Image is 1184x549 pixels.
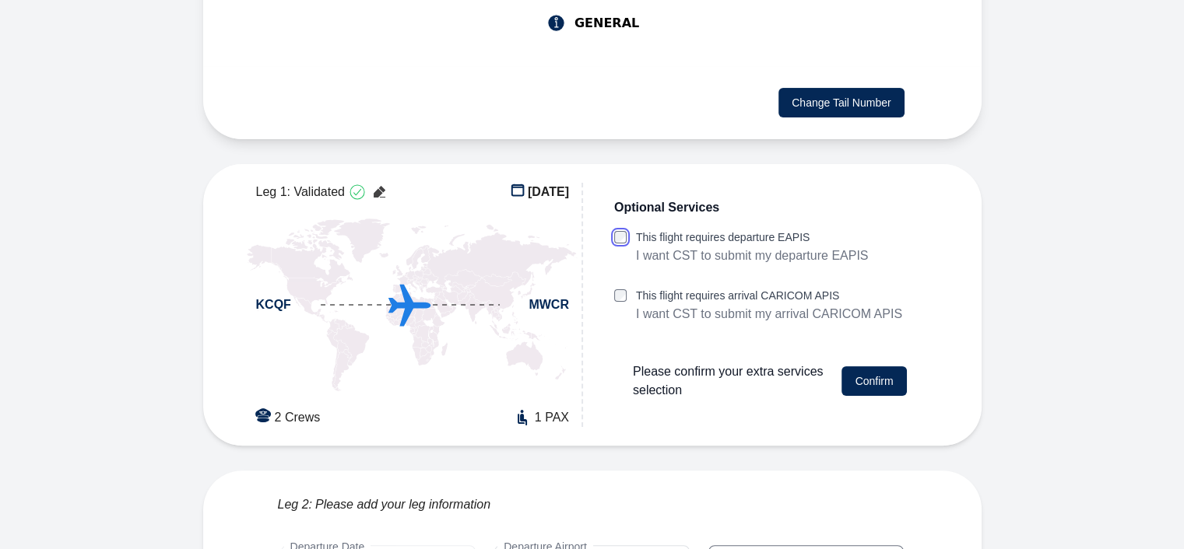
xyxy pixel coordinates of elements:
label: This flight requires departure EAPIS [636,229,869,246]
span: Leg 2: [278,495,312,514]
span: MWCR [529,295,569,314]
button: Confirm [841,366,906,396]
span: Please add your leg information [315,495,490,514]
span: Leg 1: Validated [255,183,344,201]
span: Please confirm your extra services selection [633,362,830,400]
button: Change Tail Number [778,88,904,117]
span: 1 PAX [535,408,569,427]
span: 2 Crews [274,408,320,427]
span: KCQF [255,295,290,314]
span: Optional Services [614,198,719,217]
span: GENERAL [574,14,639,33]
span: [DATE] [528,183,569,201]
p: I want CST to submit my arrival CARICOM APIS [636,304,902,324]
label: This flight requires arrival CARICOM APIS [636,288,902,304]
p: I want CST to submit my departure EAPIS [636,246,869,266]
